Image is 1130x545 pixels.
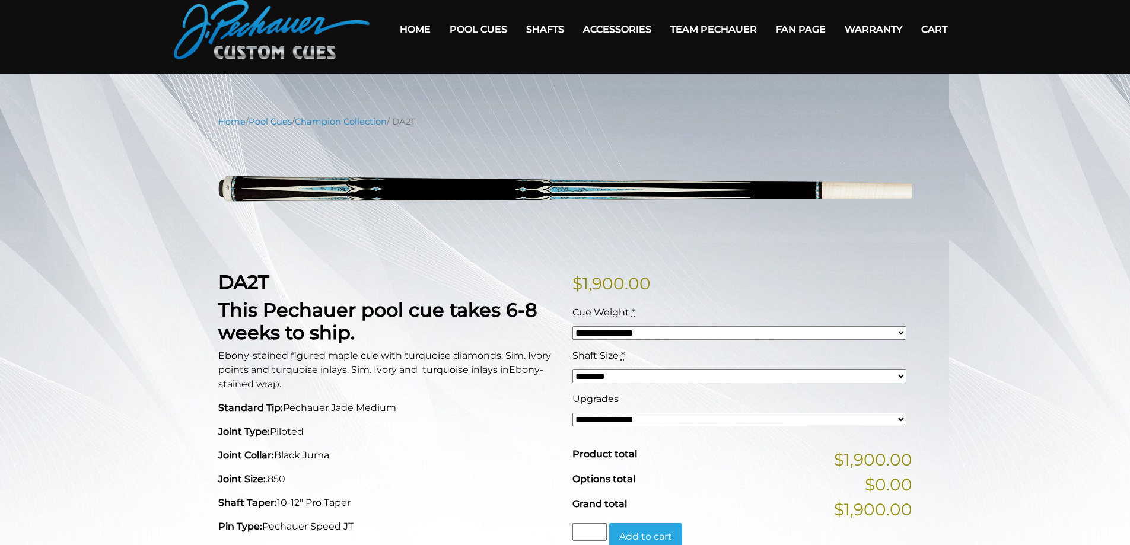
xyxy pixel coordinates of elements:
span: $1,900.00 [834,497,912,522]
span: Shaft Size [572,350,619,361]
span: Product total [572,448,637,460]
span: Options total [572,473,635,485]
a: Shafts [517,14,574,44]
span: Upgrades [572,393,619,404]
a: Accessories [574,14,661,44]
strong: This Pechauer pool cue takes 6-8 weeks to ship. [218,298,537,344]
a: Warranty [835,14,912,44]
span: $0.00 [865,472,912,497]
bdi: 1,900.00 [572,273,651,294]
strong: Shaft Taper: [218,497,277,508]
a: Home [390,14,440,44]
img: DA2T-UPDATED.png [218,137,912,253]
abbr: required [632,307,635,318]
span: $1,900.00 [834,447,912,472]
a: Home [218,116,246,127]
strong: Standard Tip: [218,402,283,413]
p: Black Juma [218,448,558,463]
a: Champion Collection [295,116,387,127]
strong: Pin Type: [218,521,262,532]
strong: Joint Type: [218,426,270,437]
abbr: required [621,350,625,361]
p: .850 [218,472,558,486]
a: Cart [912,14,957,44]
p: Pechauer Speed JT [218,519,558,534]
nav: Breadcrumb [218,115,912,128]
span: Ebony-stained figured maple cue with turquoise diamonds. Sim. Ivory points and turquoise inlays. ... [218,350,551,375]
strong: Joint Collar: [218,450,274,461]
a: Pool Cues [249,116,292,127]
p: Piloted [218,425,558,439]
a: Pool Cues [440,14,517,44]
strong: DA2T [218,270,269,294]
strong: Joint Size: [218,473,266,485]
span: $ [572,273,582,294]
a: Team Pechauer [661,14,766,44]
p: 10-12" Pro Taper [218,496,558,510]
span: Cue Weight [572,307,629,318]
input: Product quantity [572,523,607,541]
a: Fan Page [766,14,835,44]
p: Pechauer Jade Medium [218,401,558,415]
span: Grand total [572,498,627,509]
